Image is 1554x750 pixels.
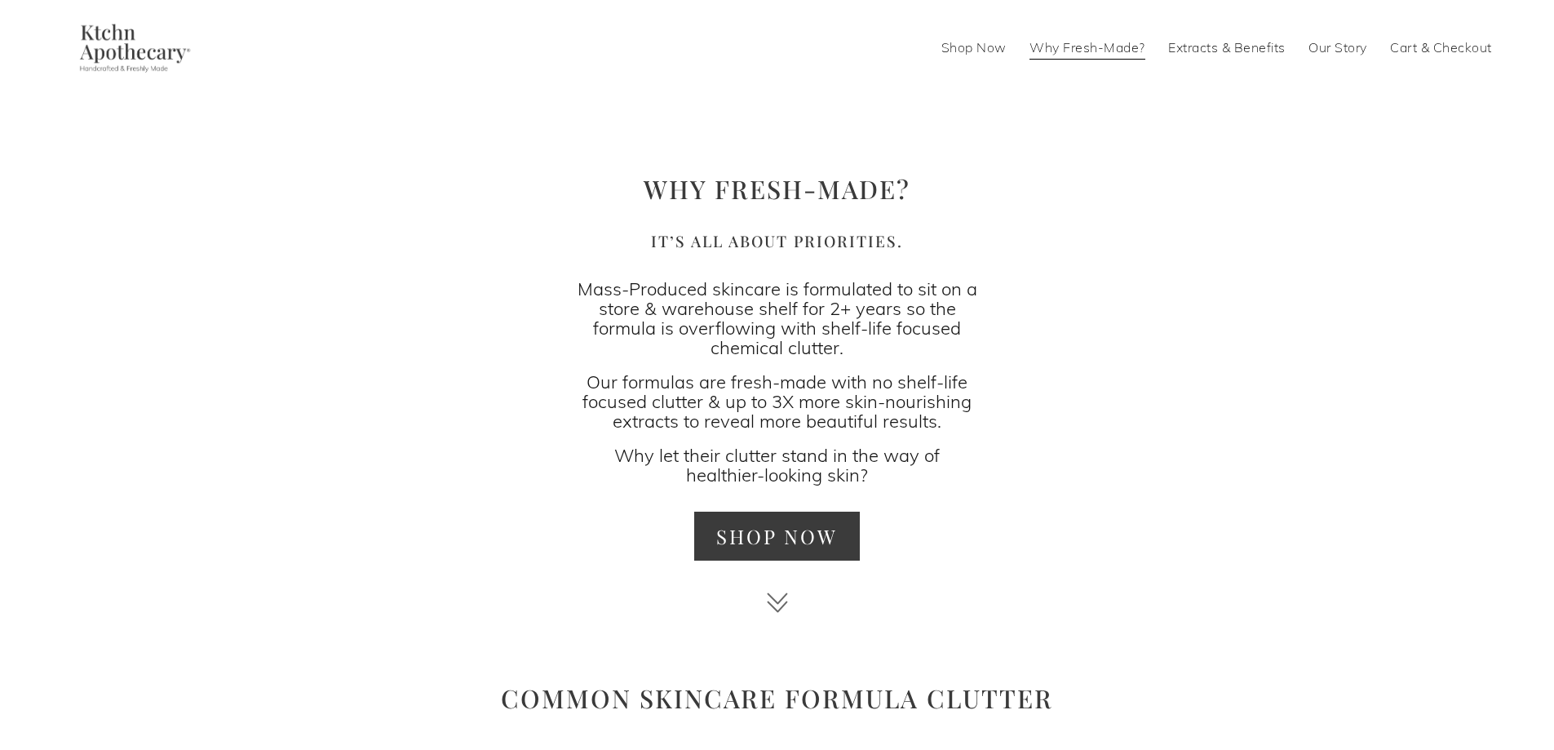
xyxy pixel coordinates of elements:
[504,175,1050,204] h1: Why Fresh-Made?
[576,371,978,431] p: Our formulas are fresh-made with no shelf-life focused clutter & up to 3X more skin-nourishing ex...
[941,35,1007,61] a: Shop Now
[62,24,201,73] img: Ktchn Apothecary
[1168,35,1286,61] a: Extracts & Benefits
[1029,35,1145,61] a: Why Fresh-Made?
[758,588,797,615] a: Ktchn Apothecary Down Arrow.png
[576,278,978,357] p: Mass-Produced skincare is formulated to sit on a store & warehouse shelf for 2+ years so the form...
[576,232,978,251] h2: It’s all about priorities.
[361,684,1193,713] h1: Common Skincare Formula Clutter
[576,445,978,485] p: Why let their clutter stand in the way of healthier-looking skin?
[1308,35,1367,61] a: Our Story
[1390,35,1492,61] a: Cart & Checkout
[694,512,860,560] a: Shop Now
